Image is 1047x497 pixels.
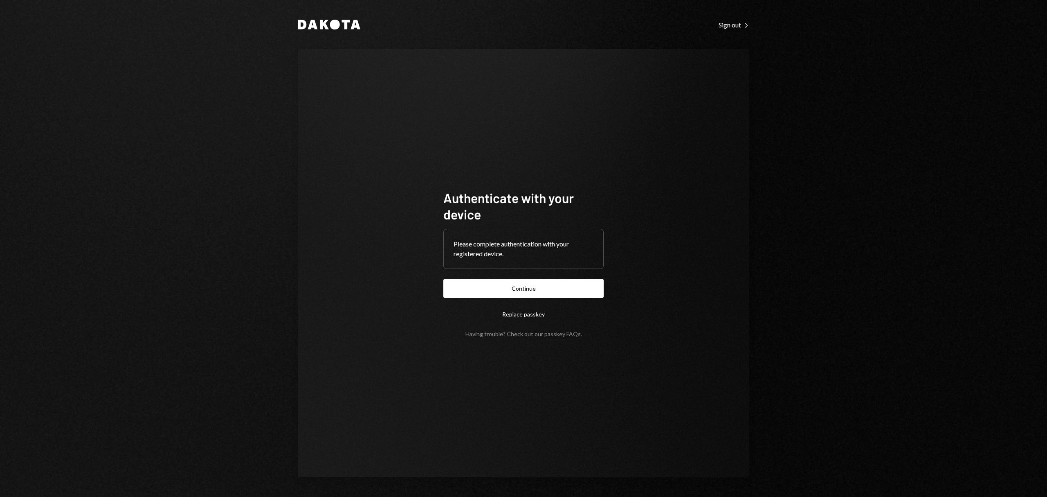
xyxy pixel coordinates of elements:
div: Sign out [719,21,749,29]
button: Continue [443,279,604,298]
a: passkey FAQs [544,330,581,338]
div: Having trouble? Check out our . [465,330,582,337]
a: Sign out [719,20,749,29]
button: Replace passkey [443,305,604,324]
h1: Authenticate with your device [443,190,604,222]
div: Please complete authentication with your registered device. [454,239,593,259]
